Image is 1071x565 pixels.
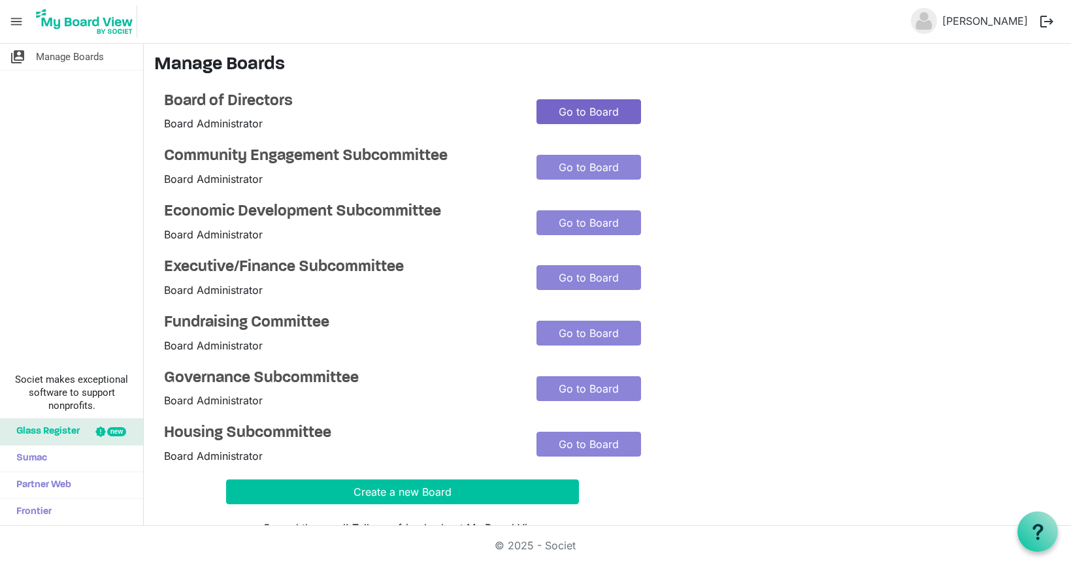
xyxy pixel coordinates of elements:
[164,394,263,407] span: Board Administrator
[164,283,263,297] span: Board Administrator
[164,147,517,166] a: Community Engagement Subcommittee
[154,54,1061,76] h3: Manage Boards
[10,445,47,472] span: Sumac
[10,44,25,70] span: switch_account
[6,373,137,412] span: Societ makes exceptional software to support nonprofits.
[937,8,1033,34] a: [PERSON_NAME]
[164,424,517,443] a: Housing Subcommittee
[536,376,641,401] a: Go to Board
[536,210,641,235] a: Go to Board
[32,5,137,38] img: My Board View Logo
[911,8,937,34] img: no-profile-picture.svg
[107,427,126,436] div: new
[536,99,641,124] a: Go to Board
[495,539,576,552] a: © 2025 - Societ
[164,369,517,388] a: Governance Subcommittee
[164,339,263,352] span: Board Administrator
[10,419,80,445] span: Glass Register
[164,449,263,462] span: Board Administrator
[36,44,104,70] span: Manage Boards
[164,117,263,130] span: Board Administrator
[536,432,641,457] a: Go to Board
[1033,8,1061,35] button: logout
[164,92,517,111] a: Board of Directors
[4,9,29,34] span: menu
[164,228,263,241] span: Board Administrator
[164,314,517,332] a: Fundraising Committee
[164,202,517,221] a: Economic Development Subcommittee
[226,520,579,536] div: Spread the word! Tell your friends about My Board View
[164,258,517,277] a: Executive/Finance Subcommittee
[164,172,263,186] span: Board Administrator
[536,265,641,290] a: Go to Board
[32,5,142,38] a: My Board View Logo
[536,321,641,346] a: Go to Board
[10,472,71,498] span: Partner Web
[10,499,52,525] span: Frontier
[226,479,579,504] button: Create a new Board
[536,155,641,180] a: Go to Board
